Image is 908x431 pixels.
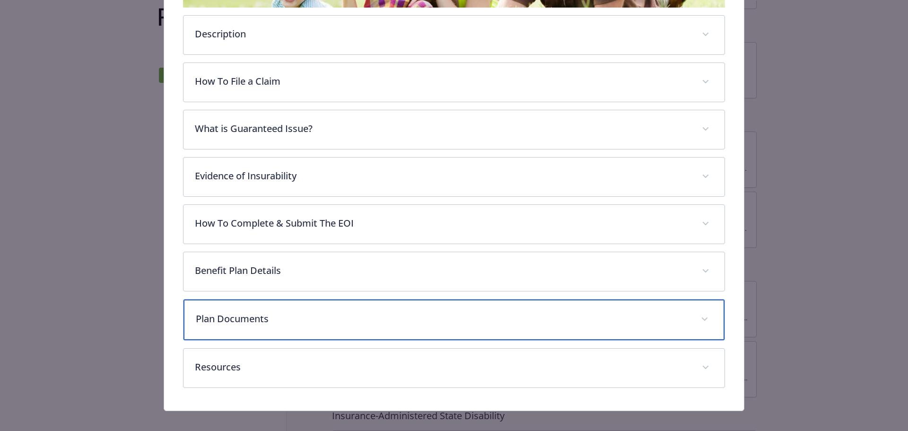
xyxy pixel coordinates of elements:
p: Benefit Plan Details [195,264,691,278]
div: What is Guaranteed Issue? [183,110,725,149]
div: How To File a Claim [183,63,725,102]
div: Description [183,16,725,54]
p: Evidence of Insurability [195,169,691,183]
p: Description [195,27,691,41]
p: Resources [195,360,691,374]
p: How To Complete & Submit The EOI [195,216,691,230]
p: Plan Documents [196,312,690,326]
p: What is Guaranteed Issue? [195,122,691,136]
div: Plan Documents [183,299,725,340]
div: Benefit Plan Details [183,252,725,291]
div: How To Complete & Submit The EOI [183,205,725,244]
div: Resources [183,349,725,387]
div: Evidence of Insurability [183,158,725,196]
p: How To File a Claim [195,74,691,88]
